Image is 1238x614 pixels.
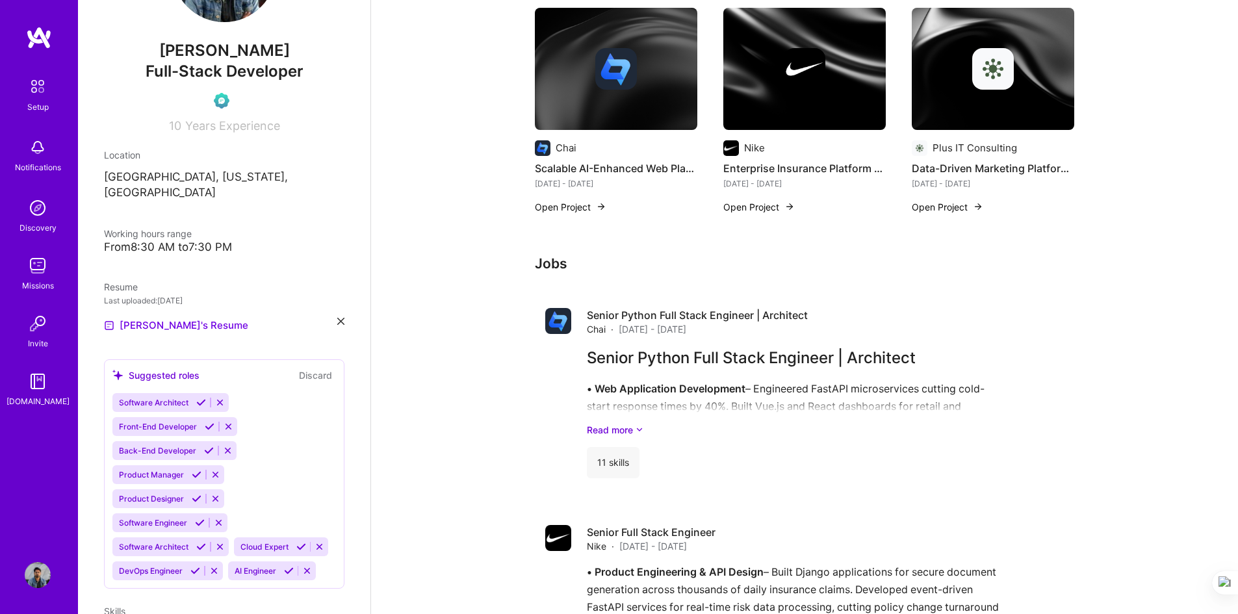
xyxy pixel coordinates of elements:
[587,539,606,553] span: Nike
[535,8,697,130] img: cover
[723,8,886,130] img: cover
[296,542,306,552] i: Accept
[224,422,233,431] i: Reject
[612,539,614,553] span: ·
[784,48,825,90] img: Company logo
[196,542,206,552] i: Accept
[195,518,205,528] i: Accept
[27,100,49,114] div: Setup
[119,422,197,431] span: Front-End Developer
[535,160,697,177] h4: Scalable AI-Enhanced Web Platform with High-Performance APIs & Cloud-Native Infrastructure
[192,494,201,504] i: Accept
[556,141,576,155] div: Chai
[104,320,114,331] img: Resume
[209,566,219,576] i: Reject
[192,470,201,480] i: Accept
[26,26,52,49] img: logo
[215,542,225,552] i: Reject
[119,446,196,455] span: Back-End Developer
[723,140,739,156] img: Company logo
[972,48,1014,90] img: Company logo
[104,228,192,239] span: Working hours range
[25,311,51,337] img: Invite
[185,119,280,133] span: Years Experience
[223,446,233,455] i: Reject
[205,422,214,431] i: Accept
[973,201,983,212] img: arrow-right
[723,160,886,177] h4: Enterprise Insurance Platform Overhaul with Real-Time APIs & AI Support Automation
[104,318,248,333] a: [PERSON_NAME]'s Resume
[119,518,187,528] span: Software Engineer
[545,308,571,334] img: Company logo
[912,177,1074,190] div: [DATE] - [DATE]
[302,566,312,576] i: Reject
[190,566,200,576] i: Accept
[15,160,61,174] div: Notifications
[119,398,188,407] span: Software Architect
[22,279,54,292] div: Missions
[25,368,51,394] img: guide book
[587,322,606,336] span: Chai
[912,200,983,214] button: Open Project
[104,240,344,254] div: From 8:30 AM to 7:30 PM
[912,8,1074,130] img: cover
[119,494,184,504] span: Product Designer
[104,41,344,60] span: [PERSON_NAME]
[595,48,637,90] img: Company logo
[104,170,344,201] p: [GEOGRAPHIC_DATA], [US_STATE], [GEOGRAPHIC_DATA]
[784,201,795,212] img: arrow-right
[619,539,687,553] span: [DATE] - [DATE]
[204,446,214,455] i: Accept
[211,470,220,480] i: Reject
[587,423,1064,437] a: Read more
[104,148,344,162] div: Location
[196,398,206,407] i: Accept
[587,525,716,539] h4: Senior Full Stack Engineer
[119,566,183,576] span: DevOps Engineer
[214,518,224,528] i: Reject
[912,140,927,156] img: Company logo
[235,566,276,576] span: AI Engineer
[25,253,51,279] img: teamwork
[723,177,886,190] div: [DATE] - [DATE]
[535,200,606,214] button: Open Project
[723,200,795,214] button: Open Project
[636,423,643,437] i: icon ArrowDownSecondaryDark
[169,119,181,133] span: 10
[611,322,613,336] span: ·
[25,134,51,160] img: bell
[211,494,220,504] i: Reject
[119,542,188,552] span: Software Architect
[104,281,138,292] span: Resume
[112,368,200,382] div: Suggested roles
[25,562,51,588] img: User Avatar
[587,447,639,478] div: 11 skills
[215,398,225,407] i: Reject
[119,470,184,480] span: Product Manager
[619,322,686,336] span: [DATE] - [DATE]
[214,93,229,109] img: Evaluation Call Pending
[28,337,48,350] div: Invite
[112,370,123,381] i: icon SuggestedTeams
[24,73,51,100] img: setup
[295,368,336,383] button: Discard
[535,140,550,156] img: Company logo
[744,141,765,155] div: Nike
[240,542,289,552] span: Cloud Expert
[146,62,303,81] span: Full-Stack Developer
[587,308,808,322] h4: Senior Python Full Stack Engineer | Architect
[545,525,571,551] img: Company logo
[21,562,54,588] a: User Avatar
[337,318,344,325] i: icon Close
[25,195,51,221] img: discovery
[596,201,606,212] img: arrow-right
[104,294,344,307] div: Last uploaded: [DATE]
[19,221,57,235] div: Discovery
[912,160,1074,177] h4: Data-Driven Marketing Platform with Real-Time Dashboards & Cloud-Native Deployment
[535,177,697,190] div: [DATE] - [DATE]
[284,566,294,576] i: Accept
[535,255,1074,272] h3: Jobs
[315,542,324,552] i: Reject
[6,394,70,408] div: [DOMAIN_NAME]
[933,141,1017,155] div: Plus IT Consulting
